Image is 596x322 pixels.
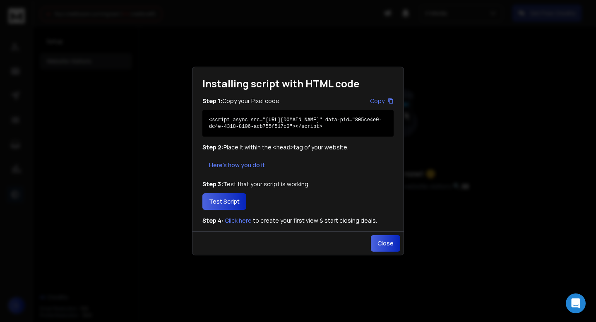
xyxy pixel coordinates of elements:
button: Here's how you do it [202,157,272,173]
div: Open Intercom Messenger [566,293,586,313]
span: Step 2: [202,143,223,151]
span: Step 4: [202,216,223,224]
button: Close [371,235,400,252]
div: v 4.0.25 [23,13,41,20]
div: Keyword (traffico) [92,49,137,54]
button: Test Script [202,193,246,210]
img: tab_domain_overview_orange.svg [34,48,41,55]
div: Dominio [43,49,63,54]
span: Step 1: [202,97,222,105]
p: to create your first view & start closing deals. [202,216,394,225]
code: <script async src="[URL][DOMAIN_NAME]" data-pid="805ce4e0-dc4e-4318-8106-acb755f517c0"></script> [209,117,382,130]
span: Step 3: [202,180,223,188]
p: Copy your Pixel code. [202,97,281,105]
p: Test that your script is working. [202,180,394,188]
button: Copy [370,97,394,105]
button: Click here [225,216,252,225]
h1: Installing script with HTML code [192,67,404,90]
p: Place it within the tag of your website. [202,143,394,152]
div: Dominio: [URL] [22,22,61,28]
code: <head> [273,144,293,151]
img: tab_keywords_by_traffic_grey.svg [83,48,90,55]
img: logo_orange.svg [13,13,20,20]
img: website_grey.svg [13,22,20,28]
